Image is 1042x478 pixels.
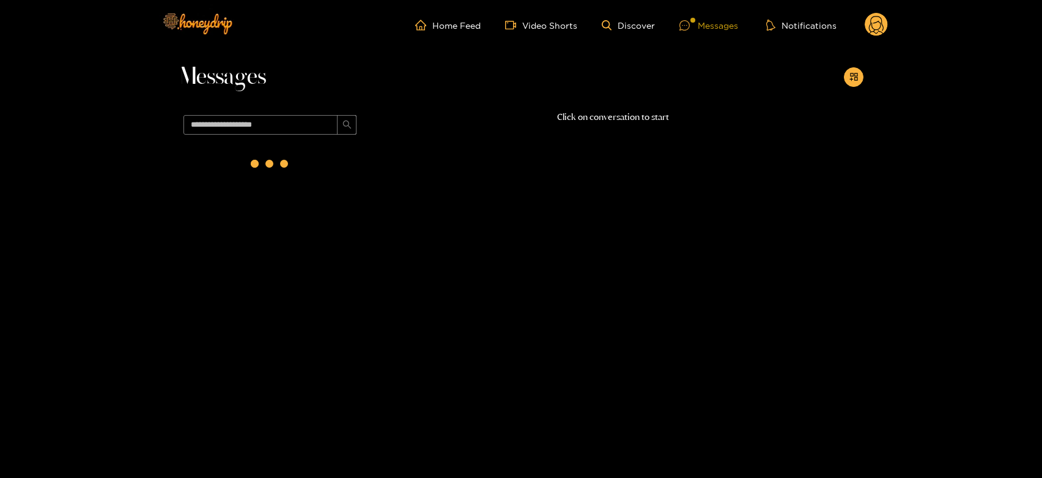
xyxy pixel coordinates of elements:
a: Home Feed [415,20,481,31]
a: Discover [602,20,655,31]
span: Messages [179,62,266,92]
span: home [415,20,432,31]
p: Click on conversation to start [362,110,863,124]
button: Notifications [763,19,840,31]
span: search [342,120,352,130]
span: appstore-add [849,72,859,83]
a: Video Shorts [505,20,577,31]
div: Messages [679,18,738,32]
button: search [337,115,357,135]
button: appstore-add [844,67,863,87]
span: video-camera [505,20,522,31]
